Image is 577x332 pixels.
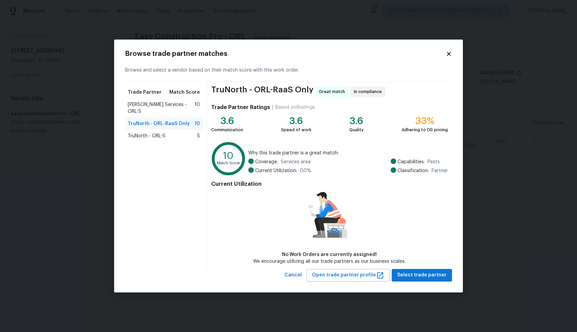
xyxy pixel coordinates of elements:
[300,167,311,174] span: 0.0 %
[312,271,384,280] span: Open trade partner profile
[248,150,448,156] span: Why this trade partner is a great match:
[432,167,448,174] span: Partner
[402,126,448,133] div: Adhering to OD pricing
[194,120,200,127] span: 10
[402,118,448,124] div: 33%
[255,167,297,174] span: Current Utilization:
[281,118,311,124] div: 3.6
[284,271,302,280] span: Cancel
[282,269,305,282] button: Cancel
[169,89,200,96] span: Match Score
[281,126,311,133] div: Speed of work
[392,269,452,282] button: Select trade partner
[125,59,452,82] div: Browse and select a vendor based on their match score with this work order.
[307,269,390,282] button: Open trade partner profile
[349,118,364,124] div: 3.6
[253,251,406,258] div: No Work Orders are currently assigned!
[211,104,270,111] h4: Trade Partner Ratings
[270,104,275,111] div: |
[281,159,311,165] span: Services area
[397,167,429,174] span: Classification:
[197,133,200,139] span: 5
[125,50,446,57] h2: Browse trade partner matches
[128,89,161,96] span: Trade Partner
[211,86,313,97] span: TruNorth - ORL-RaaS Only
[211,126,243,133] div: Communication
[349,126,364,133] div: Quality
[427,159,440,165] span: Pests
[223,151,234,161] text: 10
[128,133,166,139] span: TruNorth - ORL-S
[275,104,315,111] div: Based on 9 ratings
[397,271,447,280] span: Select trade partner
[255,159,278,165] span: Coverage:
[354,88,385,95] span: In compliance
[128,101,194,115] span: [PERSON_NAME] Services - ORL-S
[211,181,448,187] h4: Current Utilization
[211,118,243,124] div: 3.6
[194,101,200,115] span: 10
[319,88,348,95] span: Great match
[397,159,425,165] span: Capabilities:
[128,120,190,127] span: TruNorth - ORL-RaaS Only
[253,258,406,265] div: We encourage utilizing all our trade partners as our business scales.
[217,162,240,165] text: Match Score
